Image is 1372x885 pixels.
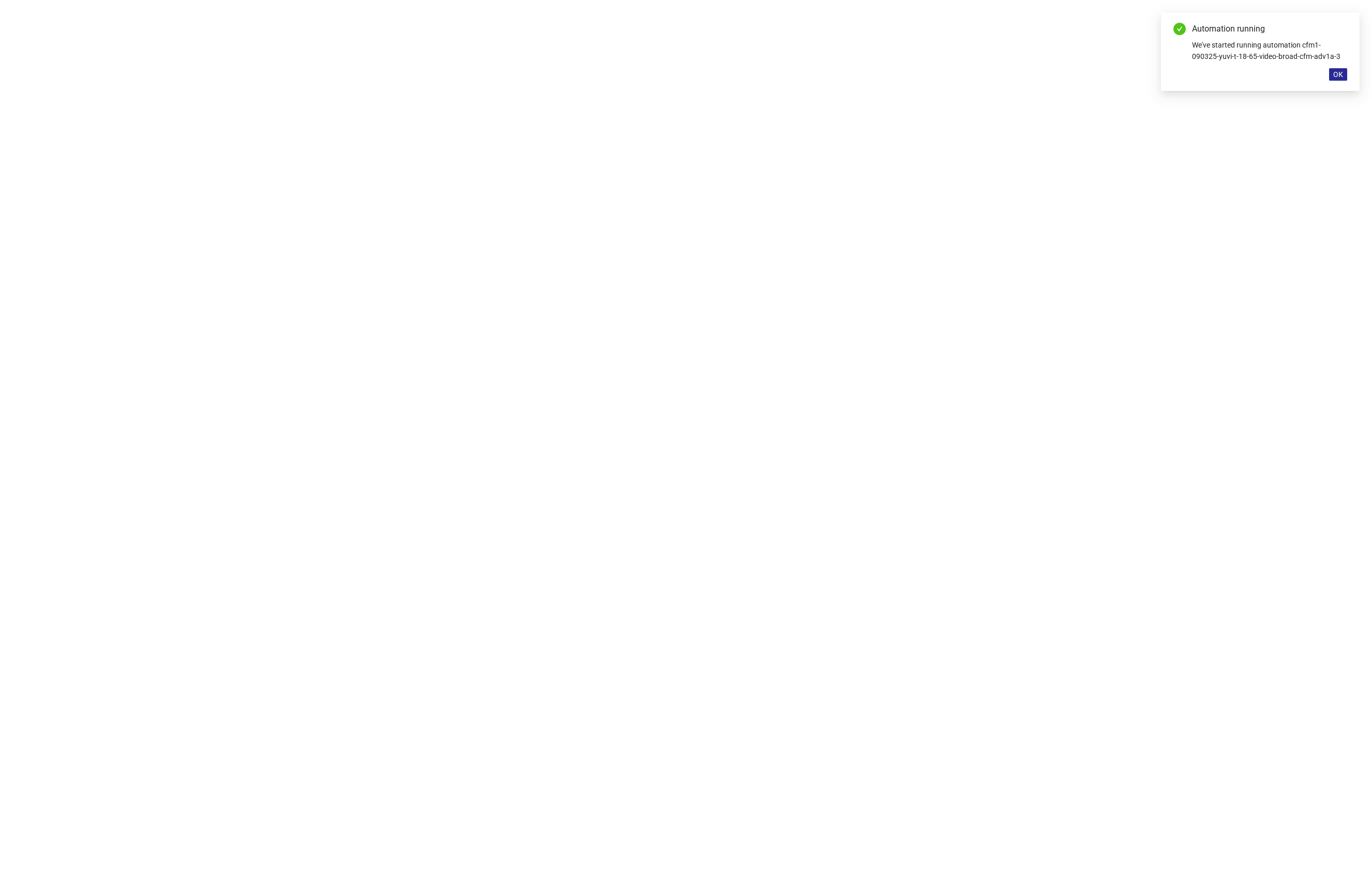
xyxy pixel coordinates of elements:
span: OK [1333,70,1343,79]
div: We've started running automation cfm1-090325-yuvi-t-18-65-video-broad-cfm-adv1a-3 [1192,39,1347,62]
div: Automation running [1192,23,1347,35]
button: OK [1329,68,1347,81]
a: Close [1336,23,1347,34]
span: check-circle [1173,23,1186,35]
